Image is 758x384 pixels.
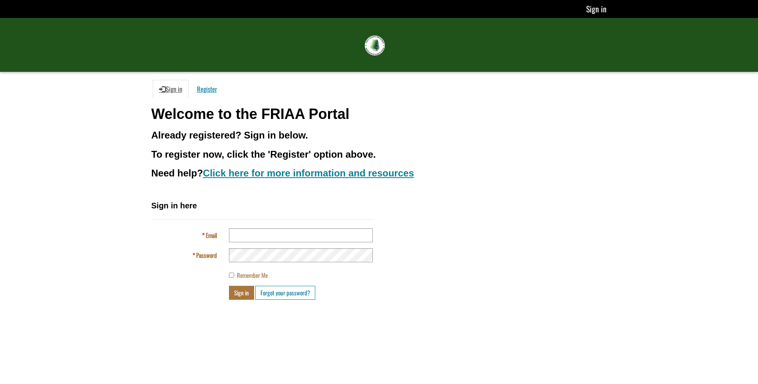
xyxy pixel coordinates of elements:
h1: Welcome to the FRIAA Portal [151,106,607,122]
a: Register [191,80,223,98]
img: FRIAA Submissions Portal [365,36,385,55]
h3: To register now, click the 'Register' option above. [151,149,607,160]
h3: Already registered? Sign in below. [151,130,607,141]
span: Remember Me [237,271,268,279]
a: Click here for more information and resources [203,168,414,178]
span: Password [196,251,217,259]
input: Remember Me [229,273,234,278]
button: Sign in [229,286,254,300]
a: Forgot your password? [255,286,315,300]
a: Sign in [153,80,189,98]
a: Sign in [586,3,607,15]
h3: Need help? [151,168,607,178]
span: Sign in here [151,201,197,210]
span: Email [206,231,217,240]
